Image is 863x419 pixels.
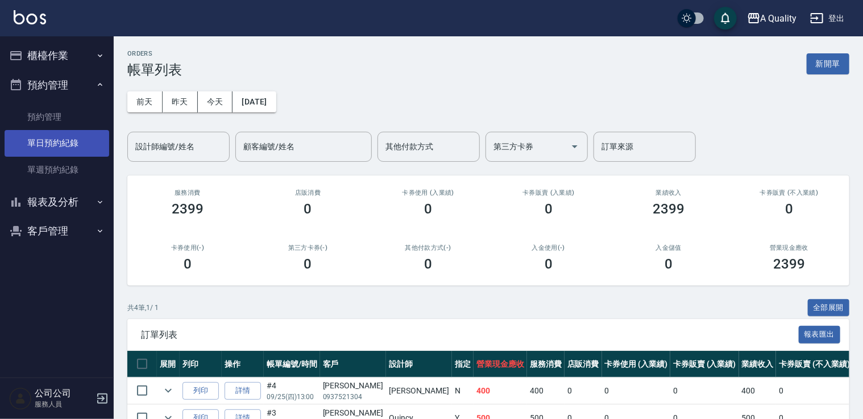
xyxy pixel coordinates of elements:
button: save [714,7,737,30]
button: 列印 [182,382,219,400]
span: 訂單列表 [141,329,799,341]
th: 卡券使用 (入業績) [602,351,671,378]
a: 單日預約紀錄 [5,130,109,156]
button: 全部展開 [808,299,850,317]
th: 業績收入 [739,351,777,378]
h3: 0 [545,201,553,217]
h3: 帳單列表 [127,62,182,78]
img: Person [9,387,32,410]
p: 共 4 筆, 1 / 1 [127,303,159,313]
h3: 0 [424,256,432,272]
td: 0 [565,378,602,404]
a: 預約管理 [5,104,109,130]
h3: 服務消費 [141,189,234,196]
th: 營業現金應收 [474,351,527,378]
button: 預約管理 [5,70,109,100]
button: 報表匯出 [799,326,841,343]
button: A Quality [742,7,802,30]
td: N [452,378,474,404]
h3: 2399 [773,256,805,272]
h2: 卡券使用 (入業績) [381,189,475,196]
h3: 0 [304,201,312,217]
h2: 卡券使用(-) [141,244,234,252]
h3: 2399 [172,201,204,217]
h3: 0 [545,256,553,272]
th: 列印 [180,351,222,378]
p: 0937521304 [323,392,383,402]
th: 操作 [222,351,264,378]
button: Open [566,137,584,156]
h3: 0 [184,256,192,272]
th: 指定 [452,351,474,378]
h2: 營業現金應收 [742,244,836,252]
h3: 0 [304,256,312,272]
button: 櫃檯作業 [5,41,109,70]
h2: 店販消費 [262,189,355,196]
th: 卡券販賣 (不入業績) [776,351,852,378]
th: 展開 [157,351,180,378]
td: 0 [670,378,739,404]
td: 400 [474,378,527,404]
td: 400 [739,378,777,404]
a: 報表匯出 [799,329,841,340]
td: #4 [264,378,320,404]
h2: 第三方卡券(-) [262,244,355,252]
h2: 卡券販賣 (不入業績) [742,189,836,196]
button: 報表及分析 [5,187,109,217]
h3: 2399 [653,201,685,217]
a: 詳情 [225,382,261,400]
button: 登出 [806,8,849,29]
button: 前天 [127,91,163,112]
div: [PERSON_NAME] [323,407,383,419]
div: [PERSON_NAME] [323,380,383,392]
td: 400 [527,378,565,404]
td: [PERSON_NAME] [386,378,452,404]
th: 客戶 [320,351,386,378]
img: Logo [14,10,46,24]
button: 今天 [198,91,233,112]
h3: 0 [665,256,673,272]
th: 卡券販賣 (入業績) [670,351,739,378]
p: 服務人員 [35,399,93,409]
a: 新開單 [807,58,849,69]
h2: 入金使用(-) [502,244,595,252]
div: A Quality [761,11,797,26]
td: 0 [776,378,852,404]
h3: 0 [785,201,793,217]
th: 設計師 [386,351,452,378]
th: 店販消費 [565,351,602,378]
h2: 入金儲值 [623,244,716,252]
h2: 其他付款方式(-) [381,244,475,252]
th: 服務消費 [527,351,565,378]
a: 單週預約紀錄 [5,157,109,183]
h2: ORDERS [127,50,182,57]
h3: 0 [424,201,432,217]
h2: 卡券販賣 (入業績) [502,189,595,196]
button: [DATE] [233,91,276,112]
button: expand row [160,382,177,399]
th: 帳單編號/時間 [264,351,320,378]
button: 昨天 [163,91,198,112]
button: 新開單 [807,53,849,74]
h5: 公司公司 [35,388,93,399]
td: 0 [602,378,671,404]
button: 客戶管理 [5,216,109,246]
h2: 業績收入 [623,189,716,196]
p: 09/25 (四) 13:00 [267,392,317,402]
